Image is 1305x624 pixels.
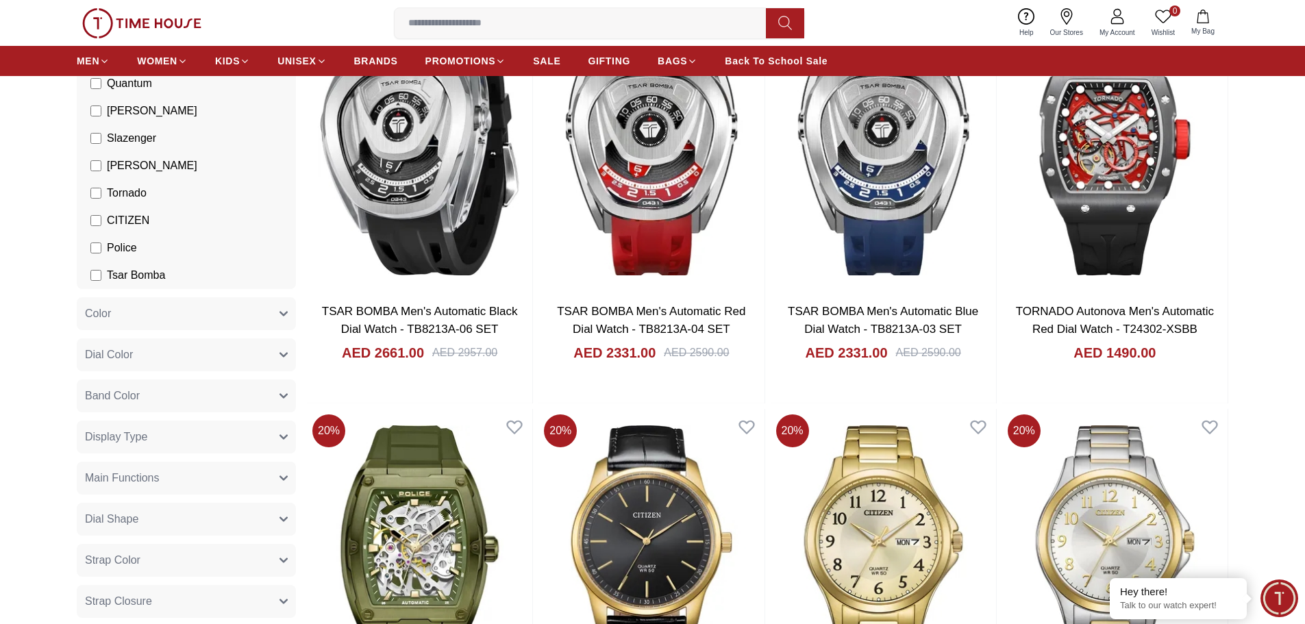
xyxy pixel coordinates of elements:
[425,54,496,68] span: PROMOTIONS
[588,54,630,68] span: GIFTING
[1143,5,1183,40] a: 0Wishlist
[312,414,345,447] span: 20 %
[107,103,197,119] span: [PERSON_NAME]
[77,379,296,412] button: Band Color
[77,54,99,68] span: MEN
[107,240,137,256] span: Police
[85,470,160,486] span: Main Functions
[107,130,156,147] span: Slazenger
[788,305,978,336] a: TSAR BOMBA Men's Automatic Blue Dial Watch - TB8213A-03 SET
[1045,27,1089,38] span: Our Stores
[1260,579,1298,617] div: Chat Widget
[215,54,240,68] span: KIDS
[658,54,687,68] span: BAGS
[1014,27,1039,38] span: Help
[557,305,745,336] a: TSAR BOMBA Men's Automatic Red Dial Watch - TB8213A-04 SET
[1042,5,1091,40] a: Our Stores
[90,215,101,226] input: CITIZEN
[77,338,296,371] button: Dial Color
[805,343,887,362] h4: AED 2331.00
[77,421,296,453] button: Display Type
[107,212,149,229] span: CITIZEN
[588,49,630,73] a: GIFTING
[77,585,296,618] button: Strap Closure
[85,388,140,404] span: Band Color
[77,462,296,495] button: Main Functions
[1016,305,1214,336] a: TORNADO Autonova Men's Automatic Red Dial Watch - T24302-XSBB
[215,49,250,73] a: KIDS
[90,133,101,144] input: Slazenger
[533,54,560,68] span: SALE
[107,267,165,284] span: Tsar Bomba
[90,105,101,116] input: [PERSON_NAME]
[1094,27,1141,38] span: My Account
[90,78,101,89] input: Quantum
[85,552,140,569] span: Strap Color
[85,511,138,527] span: Dial Shape
[1011,5,1042,40] a: Help
[90,242,101,253] input: Police
[90,160,101,171] input: [PERSON_NAME]
[77,297,296,330] button: Color
[1169,5,1180,16] span: 0
[896,345,961,361] div: AED 2590.00
[354,49,398,73] a: BRANDS
[90,270,101,281] input: Tsar Bomba
[432,345,497,361] div: AED 2957.00
[1008,414,1041,447] span: 20 %
[1120,600,1236,612] p: Talk to our watch expert!
[573,343,656,362] h4: AED 2331.00
[1186,26,1220,36] span: My Bag
[1183,7,1223,39] button: My Bag
[544,414,577,447] span: 20 %
[1120,585,1236,599] div: Hey there!
[1073,343,1156,362] h4: AED 1490.00
[85,593,152,610] span: Strap Closure
[107,185,147,201] span: Tornado
[85,347,133,363] span: Dial Color
[354,54,398,68] span: BRANDS
[776,414,809,447] span: 20 %
[85,429,147,445] span: Display Type
[658,49,697,73] a: BAGS
[77,544,296,577] button: Strap Color
[425,49,506,73] a: PROMOTIONS
[82,8,201,38] img: ...
[107,75,152,92] span: Quantum
[725,49,828,73] a: Back To School Sale
[77,49,110,73] a: MEN
[277,54,316,68] span: UNISEX
[664,345,729,361] div: AED 2590.00
[533,49,560,73] a: SALE
[90,188,101,199] input: Tornado
[137,54,177,68] span: WOMEN
[322,305,518,336] a: TSAR BOMBA Men's Automatic Black Dial Watch - TB8213A-06 SET
[342,343,424,362] h4: AED 2661.00
[725,54,828,68] span: Back To School Sale
[137,49,188,73] a: WOMEN
[1146,27,1180,38] span: Wishlist
[107,158,197,174] span: [PERSON_NAME]
[277,49,326,73] a: UNISEX
[77,503,296,536] button: Dial Shape
[85,305,111,322] span: Color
